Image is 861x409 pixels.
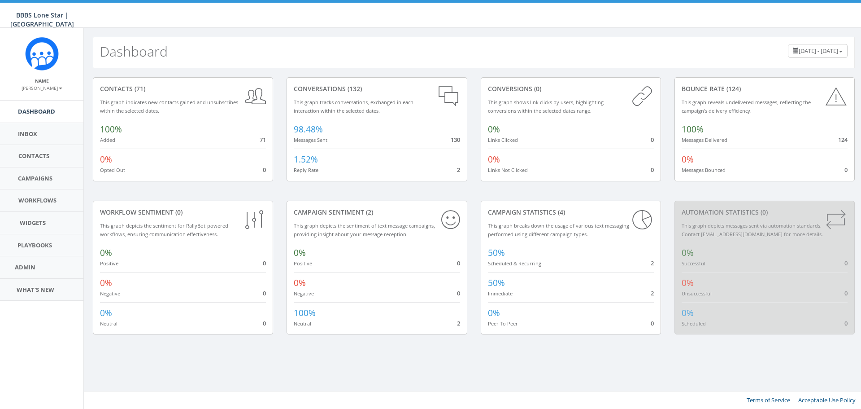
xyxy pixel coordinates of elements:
span: 0 [651,136,654,144]
div: conversions [488,84,654,93]
a: Terms of Service [747,396,790,404]
a: Acceptable Use Policy [798,396,856,404]
span: 2 [457,319,460,327]
span: (0) [759,208,768,216]
small: Peer To Peer [488,320,518,327]
span: 0% [488,154,500,165]
span: 98.48% [294,123,323,135]
small: Neutral [294,320,311,327]
small: [PERSON_NAME] [22,85,62,91]
small: Successful [682,260,705,267]
span: 124 [838,136,848,144]
small: Messages Sent [294,136,327,143]
span: 1.52% [294,154,318,165]
small: Neutral [100,320,117,327]
span: (71) [133,84,145,93]
span: 0 [263,319,266,327]
small: Positive [100,260,118,267]
small: This graph breaks down the usage of various text messaging performed using different campaign types. [488,222,629,237]
span: 0% [100,154,112,165]
small: Scheduled & Recurring [488,260,541,267]
small: This graph depicts the sentiment of text message campaigns, providing insight about your message ... [294,222,435,237]
div: Bounce Rate [682,84,848,93]
span: Dashboard [18,107,55,115]
span: [DATE] - [DATE] [799,47,838,55]
small: Links Clicked [488,136,518,143]
span: (124) [725,84,741,93]
span: 100% [294,307,316,319]
small: Immediate [488,290,513,297]
small: Unsuccessful [682,290,712,297]
small: This graph indicates new contacts gained and unsubscribes within the selected dates. [100,99,238,114]
small: Scheduled [682,320,706,327]
span: Admin [15,263,35,271]
span: BBBS Lone Star | [GEOGRAPHIC_DATA] [10,11,74,28]
span: 0 [651,319,654,327]
small: Messages Bounced [682,167,726,173]
span: 0% [294,277,306,289]
div: Campaign Sentiment [294,208,460,217]
small: Links Not Clicked [488,167,528,173]
small: This graph depicts the sentiment for RallyBot-powered workflows, ensuring communication effective... [100,222,228,237]
small: Negative [294,290,314,297]
span: (4) [556,208,565,216]
span: 0 [844,259,848,267]
span: 0 [651,166,654,174]
span: 0 [844,289,848,297]
span: 0% [100,307,112,319]
span: Campaigns [18,174,52,182]
span: 0 [844,319,848,327]
span: What's New [17,286,54,294]
span: 0% [294,247,306,259]
h2: Dashboard [100,44,168,59]
span: Inbox [18,130,37,138]
small: This graph shows link clicks by users, highlighting conversions within the selected dates range. [488,99,604,114]
small: This graph reveals undelivered messages, reflecting the campaign's delivery efficiency. [682,99,811,114]
small: Positive [294,260,312,267]
span: 0% [100,247,112,259]
span: 0 [844,166,848,174]
div: Automation Statistics [682,208,848,217]
span: 2 [457,166,460,174]
small: Reply Rate [294,167,318,173]
span: 0% [682,277,694,289]
span: 0% [682,307,694,319]
small: This graph tracks conversations, exchanged in each interaction within the selected dates. [294,99,413,114]
small: Added [100,136,115,143]
small: Messages Delivered [682,136,727,143]
span: 50% [488,247,505,259]
div: contacts [100,84,266,93]
div: conversations [294,84,460,93]
span: 100% [682,123,704,135]
span: 0 [457,259,460,267]
div: Campaign Statistics [488,208,654,217]
span: 71 [260,136,266,144]
span: 2 [651,289,654,297]
span: (0) [174,208,183,216]
span: (0) [532,84,541,93]
small: Opted Out [100,167,125,173]
div: Workflow Sentiment [100,208,266,217]
span: 0 [263,289,266,297]
span: 0% [488,307,500,319]
small: Negative [100,290,120,297]
span: 0% [100,277,112,289]
a: [PERSON_NAME] [22,84,62,92]
span: Contacts [18,152,49,160]
small: This graph depicts messages sent via automation standards. Contact [EMAIL_ADDRESS][DOMAIN_NAME] f... [682,222,823,237]
img: Rally_Corp_Icon_1.png [25,37,59,70]
span: 0% [682,154,694,165]
span: 2 [651,259,654,267]
span: (132) [346,84,362,93]
span: 0% [488,123,500,135]
span: (2) [364,208,373,216]
span: 130 [451,136,460,144]
span: Workflows [18,196,57,204]
small: Name [35,78,49,84]
span: 0 [457,289,460,297]
span: 100% [100,123,122,135]
span: Playbooks [17,241,52,249]
span: Widgets [20,219,46,227]
span: 50% [488,277,505,289]
span: 0 [263,259,266,267]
